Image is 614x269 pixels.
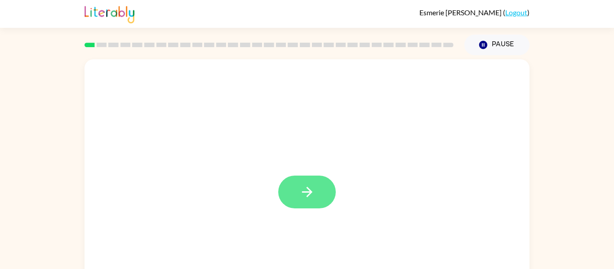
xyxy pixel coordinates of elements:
[419,8,529,17] div: ( )
[419,8,503,17] span: Esmerie [PERSON_NAME]
[464,35,529,55] button: Pause
[85,4,134,23] img: Literably
[505,8,527,17] a: Logout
